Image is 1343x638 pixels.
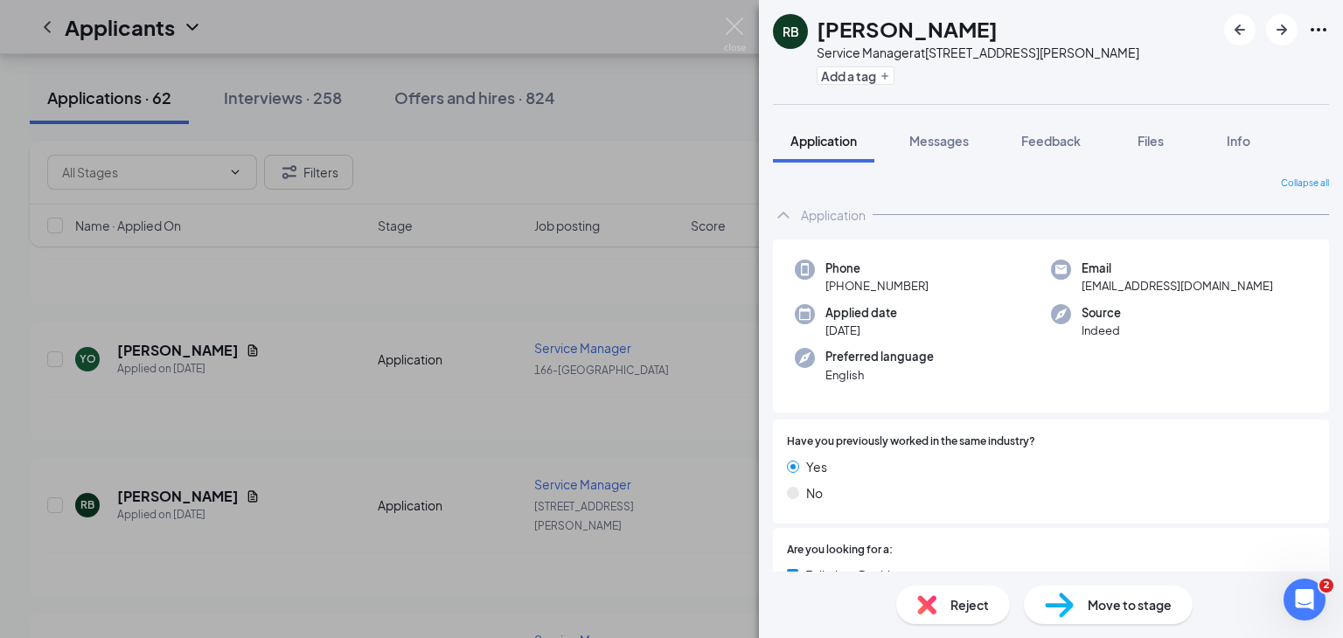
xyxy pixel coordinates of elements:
[950,595,989,614] span: Reject
[805,565,905,585] span: Full-time Position
[787,542,893,558] span: Are you looking for a:
[880,71,890,81] svg: Plus
[1284,579,1326,621] iframe: Intercom live chat
[1227,133,1250,149] span: Info
[817,14,998,44] h1: [PERSON_NAME]
[790,133,857,149] span: Application
[1319,579,1333,593] span: 2
[1271,19,1292,40] svg: ArrowRight
[1308,19,1329,40] svg: Ellipses
[825,366,934,384] span: English
[1224,14,1256,45] button: ArrowLeftNew
[1281,177,1329,191] span: Collapse all
[1082,260,1273,277] span: Email
[783,23,799,40] div: RB
[1082,304,1121,322] span: Source
[1229,19,1250,40] svg: ArrowLeftNew
[1082,322,1121,339] span: Indeed
[801,206,866,224] div: Application
[825,348,934,365] span: Preferred language
[1021,133,1081,149] span: Feedback
[825,304,897,322] span: Applied date
[773,205,794,225] svg: ChevronUp
[1138,133,1164,149] span: Files
[909,133,969,149] span: Messages
[825,277,929,295] span: [PHONE_NUMBER]
[1088,595,1172,614] span: Move to stage
[817,66,894,85] button: PlusAdd a tag
[817,44,1139,61] div: Service Manager at [STREET_ADDRESS][PERSON_NAME]
[806,483,823,503] span: No
[1266,14,1298,45] button: ArrowRight
[806,457,827,476] span: Yes
[787,433,1035,450] span: Have you previously worked in the same industry?
[825,322,897,339] span: [DATE]
[1082,277,1273,295] span: [EMAIL_ADDRESS][DOMAIN_NAME]
[825,260,929,277] span: Phone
